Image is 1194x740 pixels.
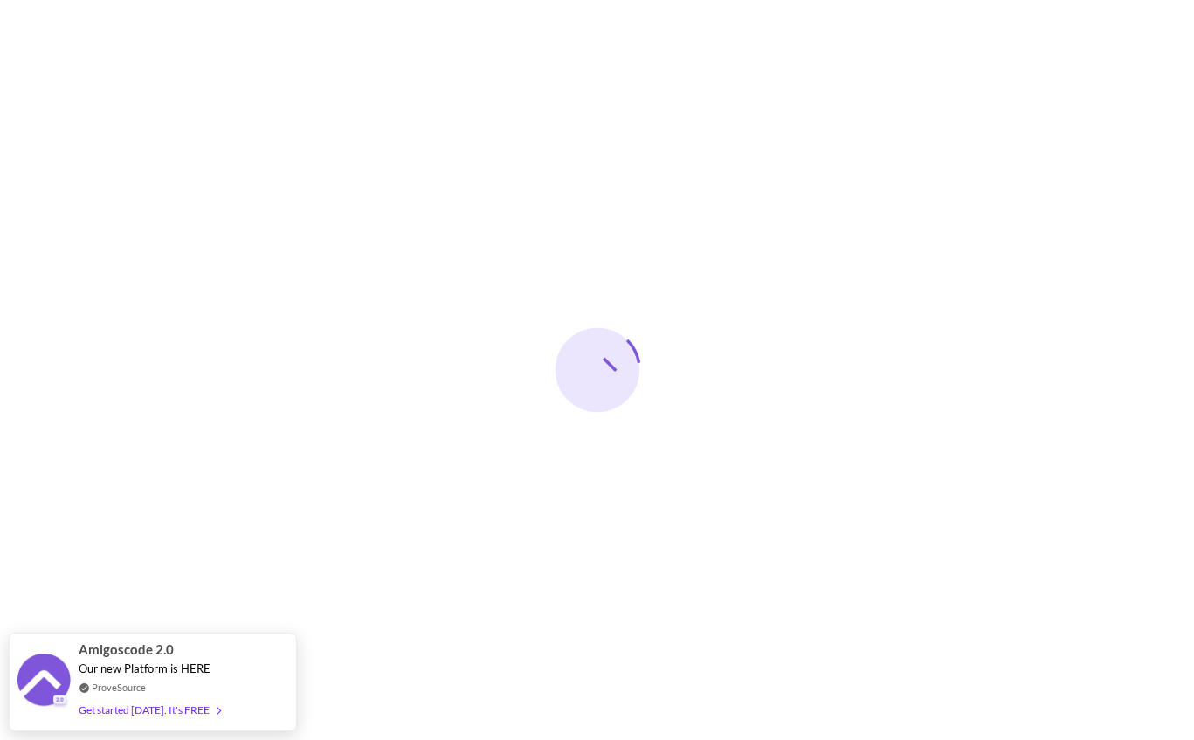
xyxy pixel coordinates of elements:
[79,700,220,720] div: Get started [DATE]. It's FREE
[17,654,70,710] img: provesource social proof notification image
[1086,631,1194,714] iframe: chat widget
[79,661,211,675] span: Our new Platform is HERE
[79,640,174,660] span: Amigoscode 2.0
[92,680,146,695] a: ProveSource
